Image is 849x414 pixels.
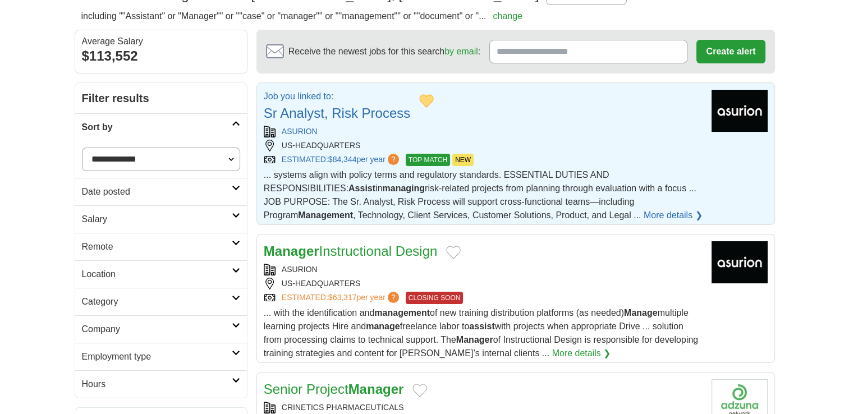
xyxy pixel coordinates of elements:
[75,315,247,343] a: Company
[469,321,494,331] strong: assist
[696,40,765,63] button: Create alert
[444,47,478,56] a: by email
[419,94,434,108] button: Add to favorite jobs
[75,83,247,113] h2: Filter results
[75,233,247,260] a: Remote
[348,183,375,193] strong: Assist
[82,378,232,391] h2: Hours
[82,268,232,281] h2: Location
[82,240,232,254] h2: Remote
[282,127,318,136] a: ASURION
[264,278,703,289] div: US-HEADQUARTERS
[493,11,522,21] a: change
[624,308,658,318] strong: Manage
[82,350,232,364] h2: Employment type
[264,170,696,220] span: ... systems align with policy terms and regulatory standards. ESSENTIAL DUTIES AND RESPONSIBILITI...
[348,381,404,397] strong: Manager
[712,90,768,132] img: Asurion logo
[75,343,247,370] a: Employment type
[406,154,450,166] span: TOP MATCH
[366,321,400,331] strong: manage
[75,370,247,398] a: Hours
[456,335,493,344] strong: Manager
[328,155,357,164] span: $84,344
[644,209,703,222] a: More details ❯
[75,113,247,141] a: Sort by
[282,154,401,166] a: ESTIMATED:$84,344per year?
[298,210,353,220] strong: Management
[264,243,319,259] strong: Manager
[264,381,403,397] a: Senior ProjectManager
[82,46,240,66] div: $113,552
[264,308,698,358] span: ... with the identification and of new training distribution platforms (as needed) multiple learn...
[81,10,522,23] h2: including ""Assistant" or "Manager"" or ""case" or "manager"" or ""management"" or ""document" or...
[82,121,232,134] h2: Sort by
[406,292,463,304] span: CLOSING SOON
[264,402,703,413] div: CRINETICS PHARMACEUTICALS
[452,154,474,166] span: NEW
[264,140,703,151] div: US-HEADQUARTERS
[388,292,399,303] span: ?
[328,293,357,302] span: $63,317
[552,347,611,360] a: More details ❯
[82,213,232,226] h2: Salary
[82,323,232,336] h2: Company
[75,205,247,233] a: Salary
[82,185,232,199] h2: Date posted
[388,154,399,165] span: ?
[382,183,425,193] strong: managing
[75,260,247,288] a: Location
[374,308,430,318] strong: management
[282,292,401,304] a: ESTIMATED:$63,317per year?
[412,384,427,397] button: Add to favorite jobs
[288,45,480,58] span: Receive the newest jobs for this search :
[82,37,240,46] div: Average Salary
[282,265,318,274] a: ASURION
[75,178,247,205] a: Date posted
[264,90,410,103] p: Job you linked to:
[75,288,247,315] a: Category
[264,243,437,259] a: ManagerInstructional Design
[446,246,461,259] button: Add to favorite jobs
[712,241,768,283] img: Asurion logo
[82,295,232,309] h2: Category
[264,105,410,121] a: Sr Analyst, Risk Process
